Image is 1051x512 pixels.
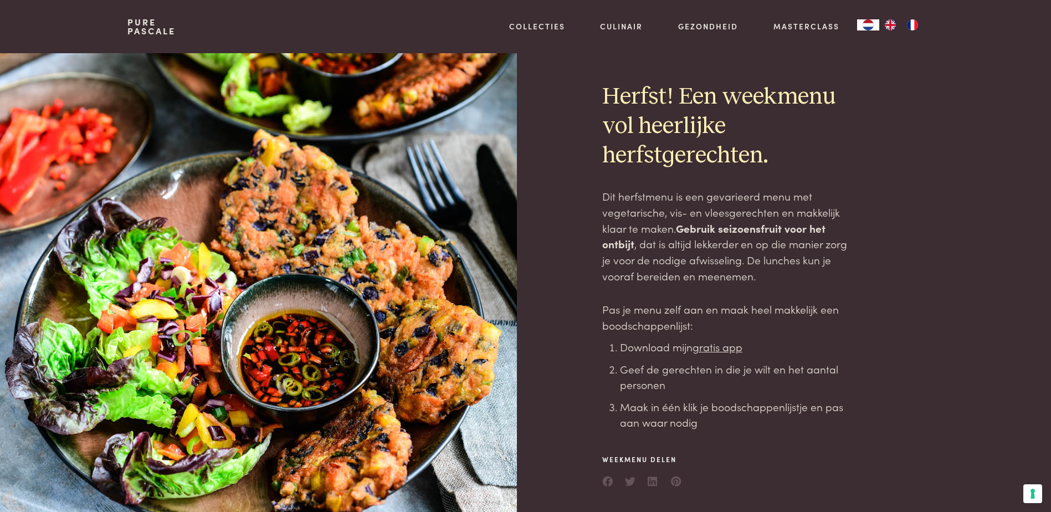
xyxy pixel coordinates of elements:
div: Language [857,19,879,30]
a: Gezondheid [678,21,738,32]
a: PurePascale [127,18,176,35]
a: Collecties [509,21,565,32]
span: Weekmenu delen [602,454,682,464]
aside: Language selected: Nederlands [857,19,924,30]
li: Maak in één klik je boodschappenlijstje en pas aan waar nodig [620,399,856,431]
strong: Gebruik seizoensfruit voor het ontbijt [602,221,826,252]
li: Download mijn [620,339,856,355]
p: Pas je menu zelf aan en maak heel makkelijk een boodschappenlijst: [602,301,856,333]
a: FR [901,19,924,30]
p: Dit herfstmenu is een gevarieerd menu met vegetarische, vis- en vleesgerechten en makkelijk klaar... [602,188,856,284]
li: Geef de gerechten in die je wilt en het aantal personen [620,361,856,393]
a: Masterclass [773,21,839,32]
ul: Language list [879,19,924,30]
a: gratis app [693,339,742,354]
a: Culinair [600,21,643,32]
button: Uw voorkeuren voor toestemming voor trackingtechnologieën [1023,484,1042,503]
h2: Herfst! Een weekmenu vol heerlijke herfstgerechten. [602,83,856,171]
a: NL [857,19,879,30]
a: EN [879,19,901,30]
